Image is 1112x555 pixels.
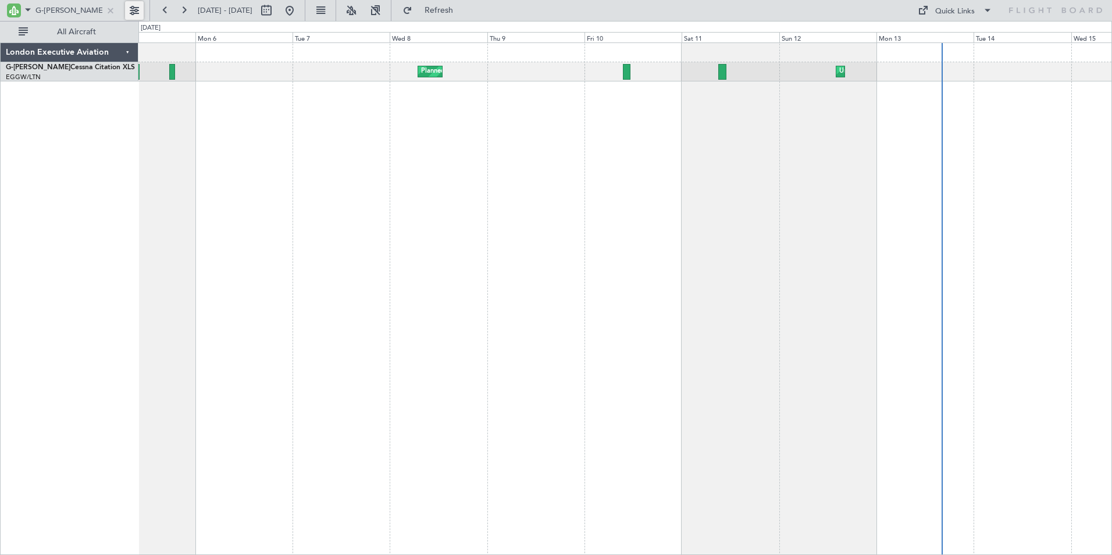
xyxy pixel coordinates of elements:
[912,1,998,20] button: Quick Links
[30,28,123,36] span: All Aircraft
[682,32,779,42] div: Sat 11
[584,32,682,42] div: Fri 10
[98,32,195,42] div: Sun 5
[421,63,604,80] div: Planned Maint [GEOGRAPHIC_DATA] ([GEOGRAPHIC_DATA])
[779,32,876,42] div: Sun 12
[390,32,487,42] div: Wed 8
[35,2,102,19] input: A/C (Reg. or Type)
[487,32,584,42] div: Thu 9
[974,32,1071,42] div: Tue 14
[293,32,390,42] div: Tue 7
[6,64,70,71] span: G-[PERSON_NAME]
[935,6,975,17] div: Quick Links
[876,32,974,42] div: Mon 13
[6,64,135,71] a: G-[PERSON_NAME]Cessna Citation XLS
[198,5,252,16] span: [DATE] - [DATE]
[195,32,293,42] div: Mon 6
[13,23,126,41] button: All Aircraft
[141,23,161,33] div: [DATE]
[6,73,41,81] a: EGGW/LTN
[415,6,464,15] span: Refresh
[839,63,1031,80] div: Unplanned Maint [GEOGRAPHIC_DATA] ([GEOGRAPHIC_DATA])
[397,1,467,20] button: Refresh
